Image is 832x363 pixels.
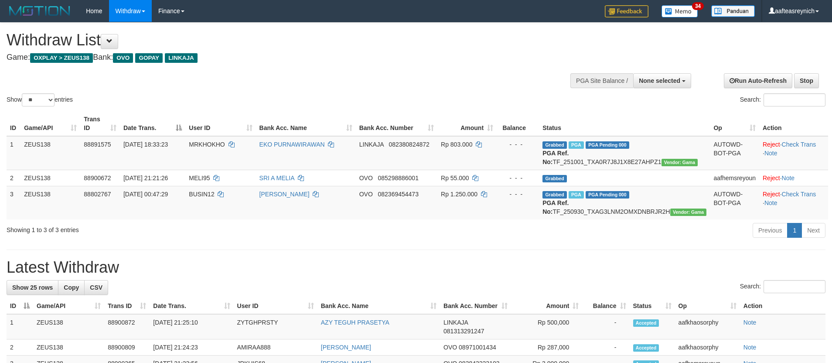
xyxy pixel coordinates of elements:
td: 3 [7,186,20,219]
span: Rp 803.000 [441,141,472,148]
span: Grabbed [542,141,567,149]
td: [DATE] 21:25:10 [150,314,233,339]
td: 88900872 [104,314,150,339]
td: 2 [7,339,33,356]
span: PGA Pending [586,191,629,199]
a: SRI A MELIA [259,175,294,181]
td: Rp 287,000 [511,339,582,356]
span: Vendor URL: https://trx31.1velocity.biz [670,209,707,216]
span: BUSIN12 [189,191,214,198]
td: · [759,170,828,186]
a: Note [743,344,757,351]
th: Bank Acc. Name: activate to sort column ascending [256,111,356,136]
th: Game/API: activate to sort column ascending [20,111,80,136]
span: Rp 1.250.000 [441,191,477,198]
td: 88900809 [104,339,150,356]
span: Grabbed [542,175,567,182]
th: User ID: activate to sort column ascending [185,111,256,136]
span: [DATE] 21:21:26 [123,175,168,181]
th: Action [759,111,828,136]
th: Op: activate to sort column ascending [675,298,740,314]
th: Date Trans.: activate to sort column ascending [150,298,233,314]
th: Action [740,298,825,314]
a: Reject [763,191,780,198]
span: LINKAJA [443,319,468,326]
b: PGA Ref. No: [542,150,569,165]
td: aafhemsreyoun [710,170,759,186]
span: Marked by aafpengsreynich [569,141,584,149]
a: Copy [58,280,85,295]
a: [PERSON_NAME] [321,344,371,351]
span: OVO [113,53,133,63]
span: OVO [359,175,373,181]
a: Note [782,175,795,181]
button: None selected [633,73,691,88]
span: Copy 081313291247 to clipboard [443,328,484,335]
a: Note [764,199,777,206]
th: ID [7,111,20,136]
a: 1 [787,223,802,238]
span: PGA Pending [586,141,629,149]
label: Search: [740,93,825,106]
th: Balance: activate to sort column ascending [582,298,629,314]
td: - [582,314,629,339]
span: 88900672 [84,175,111,181]
span: Accepted [633,344,659,352]
span: MRKHOKHO [189,141,225,148]
th: User ID: activate to sort column ascending [234,298,317,314]
div: - - - [500,174,535,182]
span: Copy 085298886001 to clipboard [378,175,419,181]
a: AZY TEGUH PRASETYA [321,319,389,326]
a: Check Trans [782,141,816,148]
th: Game/API: activate to sort column ascending [33,298,104,314]
div: PGA Site Balance / [570,73,633,88]
span: 88802767 [84,191,111,198]
td: 2 [7,170,20,186]
th: Balance [497,111,539,136]
a: EKO PURNAWIRAWAN [259,141,325,148]
h4: Game: Bank: [7,53,546,62]
th: Status [539,111,710,136]
div: Showing 1 to 3 of 3 entries [7,222,340,234]
span: Grabbed [542,191,567,199]
td: ZEUS138 [20,170,80,186]
label: Search: [740,280,825,293]
div: - - - [500,140,535,149]
div: - - - [500,190,535,199]
span: Vendor URL: https://trx31.1velocity.biz [662,159,698,166]
h1: Latest Withdraw [7,259,825,276]
td: TF_250930_TXAG3LNM2OMXDNBRJR2H [539,186,710,219]
span: Copy 082380824872 to clipboard [389,141,429,148]
a: Next [801,223,825,238]
img: panduan.png [711,5,755,17]
td: aafkhaosorphy [675,314,740,339]
input: Search: [764,93,825,106]
th: Date Trans.: activate to sort column descending [120,111,185,136]
td: aafkhaosorphy [675,339,740,356]
td: ZEUS138 [20,186,80,219]
span: GOPAY [135,53,163,63]
th: Bank Acc. Name: activate to sort column ascending [317,298,440,314]
a: Run Auto-Refresh [724,73,792,88]
span: Rp 55.000 [441,175,469,181]
a: Previous [753,223,788,238]
a: Check Trans [782,191,816,198]
span: MELI95 [189,175,210,181]
th: Amount: activate to sort column ascending [511,298,582,314]
td: TF_251001_TXA0R7J8J1X8E27AHPZ1 [539,136,710,170]
td: ZEUS138 [33,339,104,356]
td: [DATE] 21:24:23 [150,339,233,356]
select: Showentries [22,93,55,106]
td: AMIRAA888 [234,339,317,356]
span: Copy 08971001434 to clipboard [459,344,496,351]
span: Accepted [633,319,659,327]
a: Reject [763,175,780,181]
td: ZEUS138 [20,136,80,170]
a: [PERSON_NAME] [259,191,310,198]
label: Show entries [7,93,73,106]
span: Marked by aafsreyleap [569,191,584,199]
span: [DATE] 18:33:23 [123,141,168,148]
th: Op: activate to sort column ascending [710,111,759,136]
a: CSV [84,280,108,295]
span: OXPLAY > ZEUS138 [30,53,93,63]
